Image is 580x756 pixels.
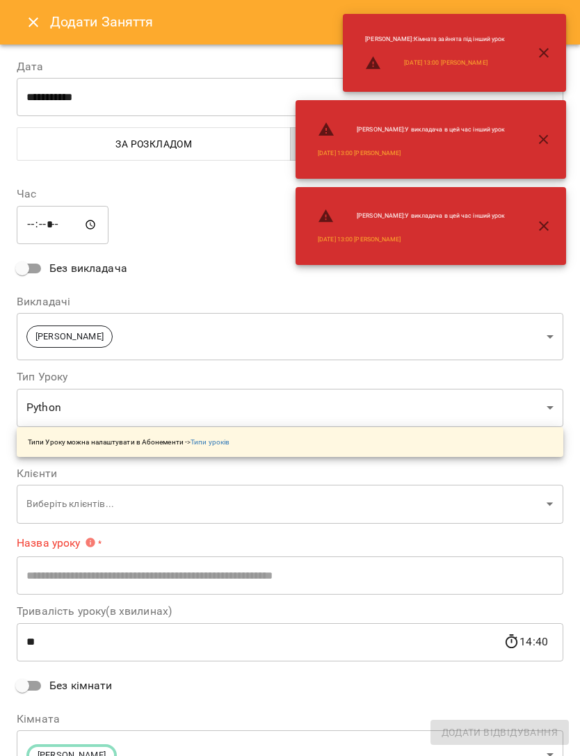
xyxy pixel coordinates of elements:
span: [PERSON_NAME] [27,330,112,344]
label: Тип Уроку [17,371,563,383]
a: [DATE] 13:00 [PERSON_NAME] [404,58,487,67]
label: Дата [17,61,563,72]
label: Кімната [17,714,563,725]
h6: Додати Заняття [50,11,563,33]
div: [PERSON_NAME] [17,312,563,360]
svg: Вкажіть назву уроку або виберіть клієнтів [85,537,96,548]
span: Без викладача [49,260,127,277]
div: Виберіть клієнтів... [17,485,563,524]
button: Close [17,6,50,39]
span: Без кімнати [49,677,113,694]
p: Виберіть клієнтів... [26,497,541,511]
li: [PERSON_NAME] : Кімната зайнята під інший урок [354,29,516,49]
li: [PERSON_NAME] : У викладача в цей час інший урок [307,202,516,230]
div: Python [17,388,563,427]
label: Час [17,188,563,200]
li: [PERSON_NAME] : У викладача в цей час інший урок [307,115,516,143]
p: Типи Уроку можна налаштувати в Абонементи -> [28,437,229,447]
label: Клієнти [17,468,563,479]
span: Назва уроку [17,537,96,548]
a: Типи уроків [191,438,229,446]
span: За розкладом [26,136,282,152]
a: [DATE] 13:00 [PERSON_NAME] [318,149,401,158]
button: За розкладом [17,127,291,161]
a: [DATE] 13:00 [PERSON_NAME] [318,235,401,244]
label: Тривалість уроку(в хвилинах) [17,606,563,617]
label: Викладачі [17,296,563,307]
button: Поза розкладом [290,127,564,161]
